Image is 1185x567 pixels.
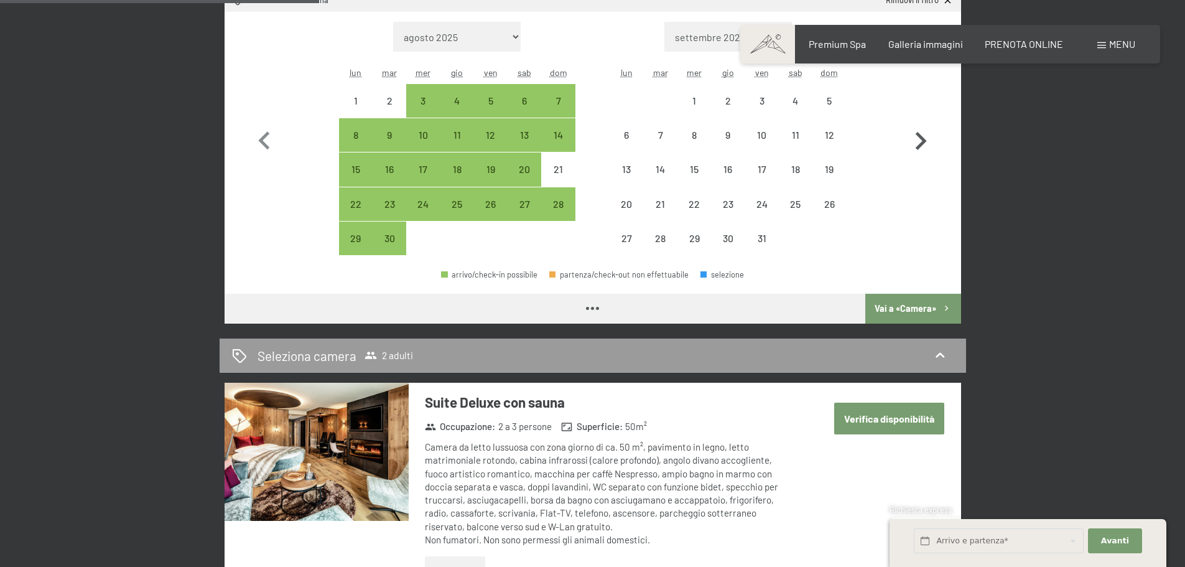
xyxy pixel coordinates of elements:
div: Fri Sep 26 2025 [474,187,508,221]
div: Thu Oct 16 2025 [711,152,745,186]
div: 11 [442,130,473,161]
div: arrivo/check-in possibile [373,187,406,221]
div: arrivo/check-in possibile [406,84,440,118]
div: 14 [542,130,574,161]
div: 21 [542,164,574,195]
div: arrivo/check-in non effettuabile [610,222,643,255]
div: arrivo/check-in possibile [541,187,575,221]
div: Wed Oct 01 2025 [677,84,711,118]
abbr: domenica [550,67,567,78]
div: arrivo/check-in possibile [373,152,406,186]
div: Tue Oct 28 2025 [644,222,677,255]
div: Wed Sep 10 2025 [406,118,440,152]
div: 2 [712,96,743,127]
div: Camera da letto lussuosa con zona giorno di ca. 50 m², pavimento in legno, letto matrimoniale rot... [425,441,795,546]
div: 14 [645,164,676,195]
div: 20 [509,164,540,195]
div: 27 [509,199,540,230]
div: arrivo/check-in possibile [440,84,474,118]
div: arrivo/check-in non effettuabile [677,187,711,221]
div: 24 [746,199,777,230]
div: Fri Oct 03 2025 [745,84,778,118]
div: Tue Sep 23 2025 [373,187,406,221]
div: Wed Sep 03 2025 [406,84,440,118]
div: 3 [407,96,439,127]
img: mss_renderimg.php [225,383,409,521]
a: Galleria immagini [888,38,963,50]
div: 16 [712,164,743,195]
abbr: venerdì [484,67,498,78]
button: Verifica disponibilità [834,403,944,434]
span: 2 a 3 persone [498,420,552,433]
div: arrivo/check-in non effettuabile [812,152,846,186]
span: Avanti [1101,535,1129,546]
button: Avanti [1088,528,1141,554]
div: Thu Oct 23 2025 [711,187,745,221]
div: 25 [442,199,473,230]
span: Premium Spa [809,38,866,50]
div: 21 [645,199,676,230]
div: 13 [611,164,642,195]
div: Wed Oct 29 2025 [677,222,711,255]
div: Thu Sep 04 2025 [440,84,474,118]
div: Thu Sep 25 2025 [440,187,474,221]
div: 24 [407,199,439,230]
div: arrivo/check-in non effettuabile [677,222,711,255]
div: selezione [700,271,744,279]
div: arrivo/check-in non effettuabile [779,152,812,186]
div: arrivo/check-in non effettuabile [339,84,373,118]
h2: Seleziona camera [258,347,356,365]
div: Wed Oct 15 2025 [677,152,711,186]
div: 7 [542,96,574,127]
div: Thu Oct 09 2025 [711,118,745,152]
div: Thu Sep 18 2025 [440,152,474,186]
div: 15 [340,164,371,195]
strong: Occupazione : [425,420,496,433]
div: 18 [442,164,473,195]
div: Mon Sep 15 2025 [339,152,373,186]
div: arrivo/check-in non effettuabile [745,84,778,118]
div: arrivo/check-in possibile [339,222,373,255]
div: 22 [340,199,371,230]
div: arrivo/check-in possibile [541,84,575,118]
div: Fri Sep 19 2025 [474,152,508,186]
button: Mese precedente [246,22,282,256]
div: arrivo/check-in possibile [339,152,373,186]
div: Sun Oct 12 2025 [812,118,846,152]
div: arrivo/check-in possibile [339,118,373,152]
div: arrivo/check-in non effettuabile [711,118,745,152]
abbr: sabato [789,67,802,78]
div: 8 [340,130,371,161]
div: arrivo/check-in possibile [474,118,508,152]
div: arrivo/check-in non effettuabile [610,187,643,221]
div: 4 [780,96,811,127]
div: Fri Oct 10 2025 [745,118,778,152]
div: Thu Oct 30 2025 [711,222,745,255]
span: 50 m² [625,420,647,433]
div: Mon Sep 22 2025 [339,187,373,221]
div: arrivo/check-in possibile [508,187,541,221]
abbr: domenica [820,67,838,78]
div: Mon Oct 13 2025 [610,152,643,186]
div: Fri Sep 05 2025 [474,84,508,118]
div: arrivo/check-in non effettuabile [779,187,812,221]
div: 28 [645,233,676,265]
div: arrivo/check-in non effettuabile [745,118,778,152]
div: arrivo/check-in non effettuabile [677,84,711,118]
div: arrivo/check-in non effettuabile [745,187,778,221]
abbr: giovedì [722,67,734,78]
div: 10 [407,130,439,161]
div: Fri Oct 17 2025 [745,152,778,186]
div: arrivo/check-in possibile [406,187,440,221]
abbr: mercoledì [687,67,702,78]
div: arrivo/check-in possibile [441,271,537,279]
div: 28 [542,199,574,230]
div: 9 [374,130,405,161]
div: arrivo/check-in non effettuabile [812,187,846,221]
div: arrivo/check-in possibile [406,152,440,186]
div: arrivo/check-in non effettuabile [373,84,406,118]
div: Mon Oct 27 2025 [610,222,643,255]
div: Sun Sep 07 2025 [541,84,575,118]
div: Sat Sep 13 2025 [508,118,541,152]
